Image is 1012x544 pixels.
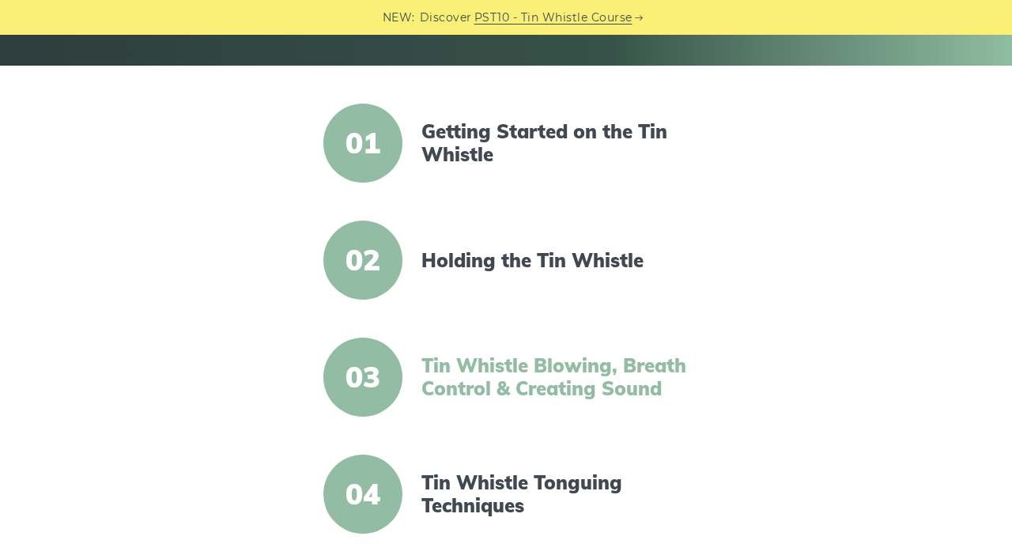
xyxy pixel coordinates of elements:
span: 03 [323,338,402,417]
span: 04 [323,455,402,534]
span: NEW: [383,9,415,27]
span: 01 [323,104,402,183]
a: PST10 - Tin Whistle Course [474,9,632,27]
a: Tin Whistle Blowing, Breath Control & Creating Sound [421,354,693,400]
a: Holding the Tin Whistle [421,249,693,272]
span: 02 [323,221,402,300]
a: Tin Whistle Tonguing Techniques [421,471,693,517]
span: Discover [420,9,472,27]
a: Getting Started on the Tin Whistle [421,120,693,166]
